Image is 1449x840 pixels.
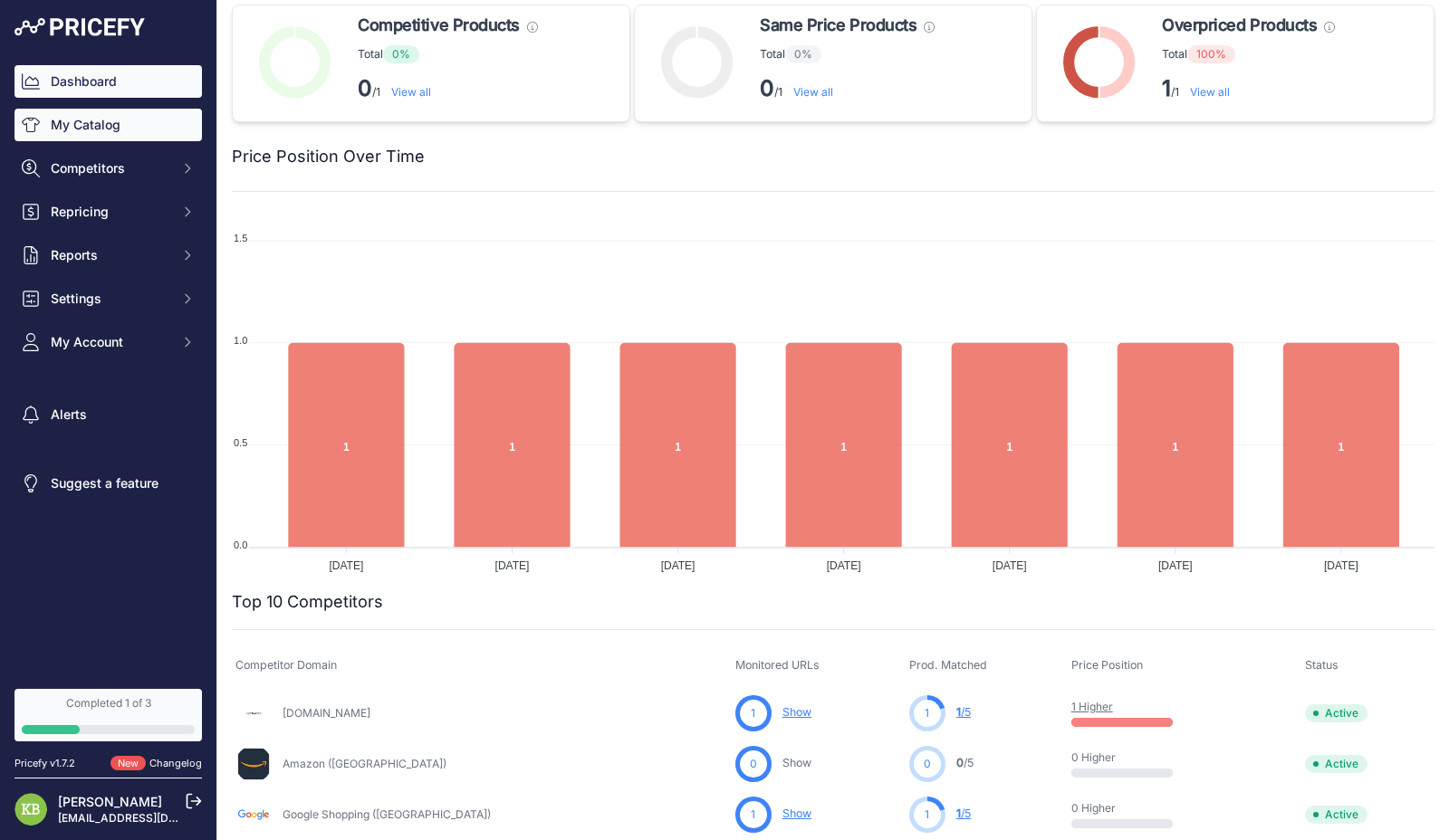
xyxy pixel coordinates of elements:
a: 1/5 [956,705,971,719]
a: Alerts [14,398,202,431]
span: Competitors [51,159,169,177]
a: [PERSON_NAME] [58,794,162,809]
span: Prod. Matched [909,658,987,672]
tspan: [DATE] [993,559,1027,572]
span: Monitored URLs [735,658,820,672]
a: Suggest a feature [14,467,202,500]
tspan: 1.0 [234,335,247,346]
tspan: [DATE] [1324,559,1358,572]
span: 0 [924,756,931,772]
tspan: [DATE] [1158,559,1193,572]
span: Same Price Products [760,13,916,38]
a: View all [793,85,833,99]
a: Changelog [149,757,202,769]
span: Active [1305,755,1367,773]
span: Reports [51,246,169,264]
span: 1 [956,807,961,820]
span: Repricing [51,203,169,221]
div: Completed 1 of 3 [22,696,195,711]
img: Pricefy Logo [14,18,145,36]
a: [DOMAIN_NAME] [283,706,370,720]
p: /1 [358,74,538,103]
strong: 0 [760,75,774,101]
span: New [110,756,146,771]
span: 100% [1187,45,1235,63]
strong: 1 [1162,75,1171,101]
a: Show [782,705,811,719]
tspan: 0.5 [234,437,247,448]
button: Settings [14,282,202,315]
a: 0/5 [956,756,974,769]
a: Google Shopping ([GEOGRAPHIC_DATA]) [283,807,491,821]
a: Show [782,756,811,769]
span: 1 [751,807,755,823]
span: Active [1305,704,1367,722]
p: 0 Higher [1071,801,1187,816]
h2: Top 10 Competitors [232,589,383,615]
button: My Account [14,326,202,358]
a: 1 Higher [1071,700,1113,713]
tspan: [DATE] [827,559,861,572]
tspan: [DATE] [661,559,696,572]
div: Pricefy v1.7.2 [14,756,75,771]
p: Total [760,45,935,63]
span: Active [1305,806,1367,824]
button: Repricing [14,196,202,228]
span: Competitive Products [358,13,520,38]
span: My Account [51,333,169,351]
button: Competitors [14,152,202,185]
tspan: [DATE] [495,559,530,572]
a: [EMAIL_ADDRESS][DOMAIN_NAME] [58,811,247,825]
a: Completed 1 of 3 [14,689,202,741]
nav: Sidebar [14,65,202,667]
p: /1 [760,74,935,103]
p: 0 Higher [1071,750,1187,765]
h2: Price Position Over Time [232,144,425,169]
span: Status [1305,658,1339,672]
a: Amazon ([GEOGRAPHIC_DATA]) [283,757,446,770]
a: View all [1190,85,1230,99]
tspan: [DATE] [330,559,364,572]
a: My Catalog [14,109,202,141]
span: 1 [751,705,755,721]
span: 0% [383,45,419,63]
a: 1/5 [956,807,971,820]
p: Total [1162,45,1335,63]
p: /1 [1162,74,1335,103]
button: Reports [14,239,202,272]
span: Overpriced Products [1162,13,1317,38]
a: Show [782,807,811,820]
span: 1 [956,705,961,719]
span: 1 [925,705,929,721]
a: View all [391,85,431,99]
tspan: 1.5 [234,233,247,243]
span: 1 [925,807,929,823]
tspan: 0.0 [234,539,247,550]
span: 0% [785,45,821,63]
span: 0 [750,756,757,772]
span: Price Position [1071,658,1143,672]
span: Settings [51,290,169,308]
p: Total [358,45,538,63]
span: Competitor Domain [235,658,337,672]
span: 0 [956,756,964,769]
strong: 0 [358,75,372,101]
a: Dashboard [14,65,202,98]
